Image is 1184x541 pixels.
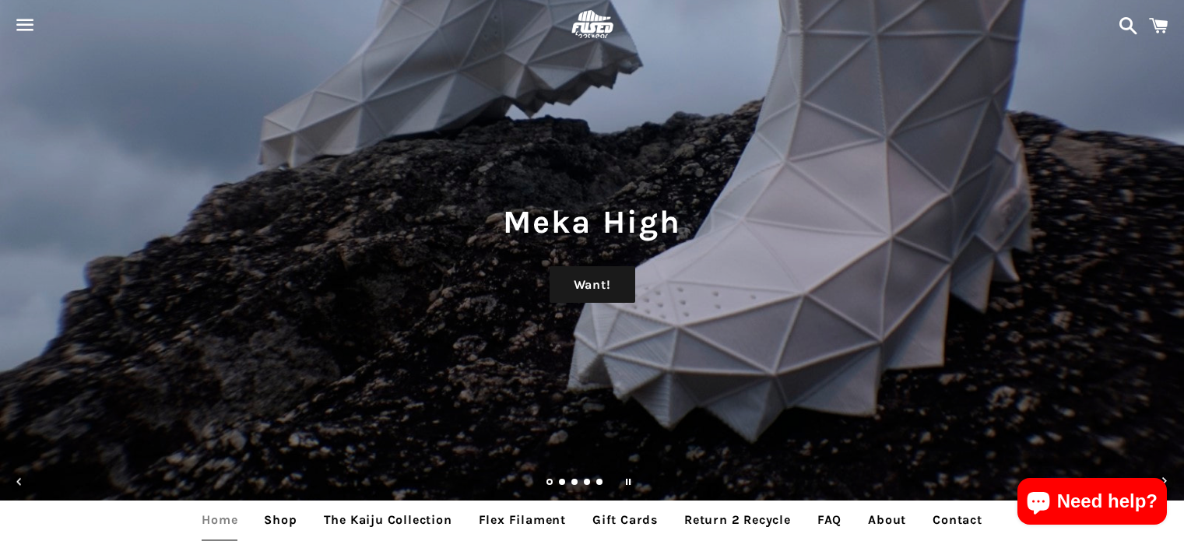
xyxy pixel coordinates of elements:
a: FAQ [806,501,853,539]
button: Next slide [1147,465,1182,499]
a: Load slide 2 [559,480,567,487]
a: Load slide 5 [596,480,604,487]
a: Gift Cards [581,501,669,539]
a: Flex Filament [467,501,578,539]
a: Return 2 Recycle [673,501,803,539]
h1: Meka High [16,199,1168,244]
a: Shop [252,501,308,539]
a: Slide 1, current [546,480,554,487]
a: Want! [550,266,635,304]
button: Previous slide [2,465,37,499]
a: Load slide 4 [584,480,592,487]
a: Load slide 3 [571,480,579,487]
inbox-online-store-chat: Shopify online store chat [1013,478,1172,529]
a: Home [190,501,249,539]
button: Pause slideshow [611,465,645,499]
a: The Kaiju Collection [312,501,464,539]
a: About [856,501,918,539]
a: Contact [921,501,994,539]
